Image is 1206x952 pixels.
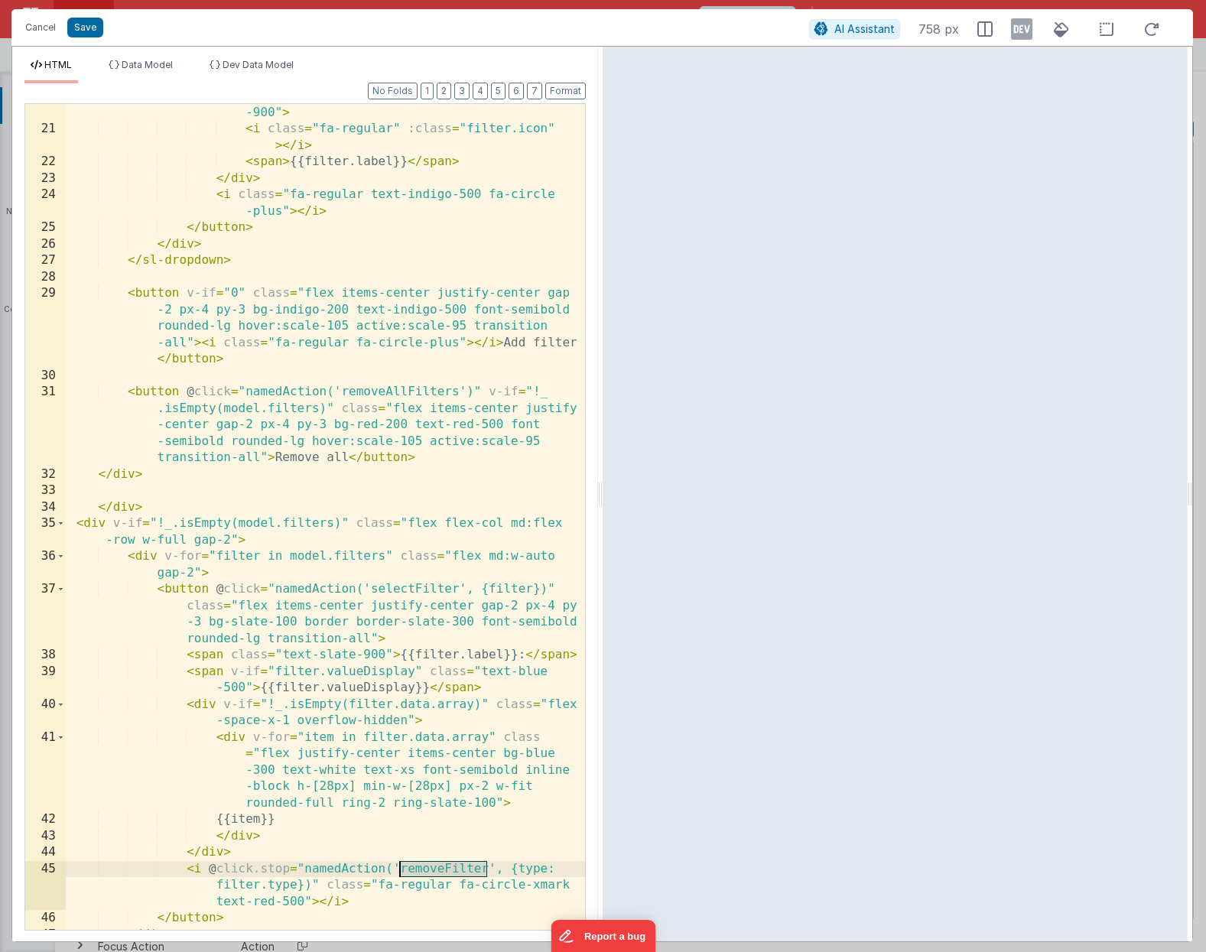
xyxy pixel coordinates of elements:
[25,515,66,548] div: 35
[454,83,470,99] button: 3
[25,499,66,516] div: 34
[25,121,66,154] div: 21
[25,154,66,171] div: 22
[25,844,66,861] div: 44
[809,19,900,39] button: AI Assistant
[25,910,66,927] div: 46
[67,18,103,37] button: Save
[421,83,434,99] button: 1
[25,828,66,845] div: 43
[25,581,66,647] div: 37
[223,59,294,70] span: Dev Data Model
[25,171,66,187] div: 23
[25,269,66,286] div: 28
[25,252,66,269] div: 27
[25,384,66,466] div: 31
[473,83,488,99] button: 4
[25,466,66,483] div: 32
[44,59,72,70] span: HTML
[25,187,66,219] div: 24
[25,927,66,944] div: 47
[834,22,895,35] span: AI Assistant
[25,285,66,368] div: 29
[25,548,66,581] div: 36
[25,811,66,828] div: 42
[25,664,66,697] div: 39
[25,236,66,253] div: 26
[122,59,173,70] span: Data Model
[25,697,66,729] div: 40
[491,83,505,99] button: 5
[25,368,66,385] div: 30
[25,861,66,911] div: 45
[25,219,66,236] div: 25
[18,17,63,38] button: Cancel
[25,647,66,664] div: 38
[918,20,959,38] span: 758 px
[509,83,524,99] button: 6
[368,83,418,99] button: No Folds
[25,729,66,812] div: 41
[545,83,586,99] button: Format
[25,482,66,499] div: 33
[551,920,655,952] iframe: Marker.io feedback button
[527,83,542,99] button: 7
[437,83,451,99] button: 2
[25,88,66,121] div: 20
